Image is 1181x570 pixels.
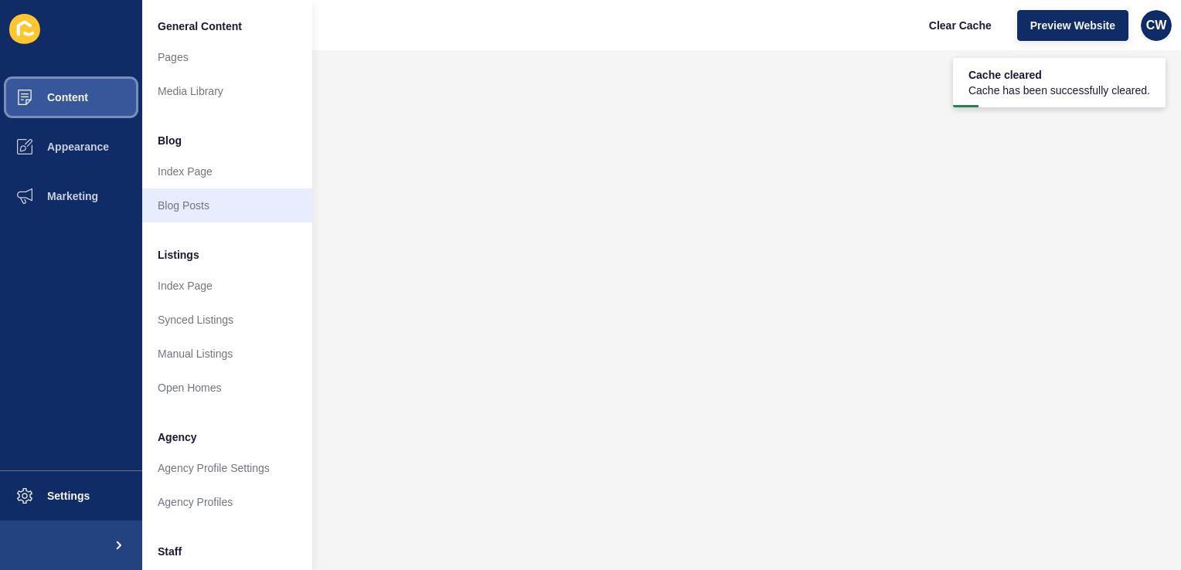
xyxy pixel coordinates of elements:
[968,83,1150,98] span: Cache has been successfully cleared.
[158,133,182,148] span: Blog
[158,544,182,559] span: Staff
[929,18,992,33] span: Clear Cache
[1146,18,1167,33] span: CW
[1030,18,1115,33] span: Preview Website
[916,10,1005,41] button: Clear Cache
[142,303,312,337] a: Synced Listings
[142,269,312,303] a: Index Page
[1017,10,1128,41] button: Preview Website
[142,74,312,108] a: Media Library
[142,371,312,405] a: Open Homes
[158,247,199,263] span: Listings
[142,188,312,222] a: Blog Posts
[142,154,312,188] a: Index Page
[142,337,312,371] a: Manual Listings
[142,451,312,485] a: Agency Profile Settings
[968,67,1150,83] span: Cache cleared
[142,485,312,519] a: Agency Profiles
[158,19,242,34] span: General Content
[158,429,197,445] span: Agency
[142,40,312,74] a: Pages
